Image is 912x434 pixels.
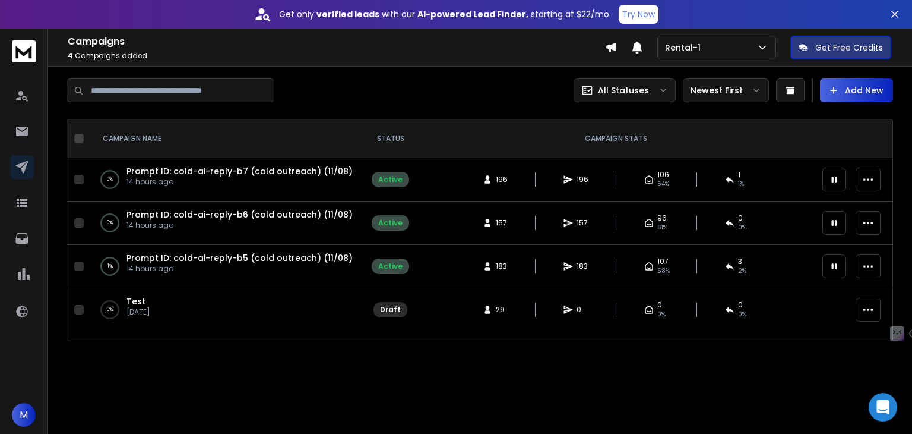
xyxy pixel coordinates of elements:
[738,266,746,276] span: 2 %
[380,305,401,315] div: Draft
[126,177,353,187] p: 14 hours ago
[279,8,609,20] p: Get only with our starting at $22/mo
[657,223,667,232] span: 61 %
[126,264,353,273] p: 14 hours ago
[738,180,744,189] span: 1 %
[869,393,897,422] div: Open Intercom Messenger
[657,257,669,266] span: 107
[12,403,36,427] button: M
[657,213,667,223] span: 96
[126,295,145,307] a: Test
[577,262,588,271] span: 183
[365,119,416,158] th: STATUS
[738,310,746,319] span: 0%
[577,305,588,315] span: 0
[496,218,508,228] span: 157
[378,175,403,184] div: Active
[88,288,365,332] td: 0%Test[DATE]
[126,252,353,264] a: Prompt ID: cold-ai-reply-b5 (cold outreach) (11/08)
[68,51,73,61] span: 4
[577,175,588,184] span: 196
[577,218,588,228] span: 157
[820,78,893,102] button: Add New
[107,174,113,185] p: 0 %
[738,213,743,223] span: 0
[12,40,36,62] img: logo
[107,304,113,316] p: 0 %
[417,8,528,20] strong: AI-powered Lead Finder,
[657,170,669,180] span: 106
[619,5,658,24] button: Try Now
[107,217,113,229] p: 0 %
[126,307,150,317] p: [DATE]
[657,300,662,310] span: 0
[496,305,508,315] span: 29
[88,119,365,158] th: CAMPAIGN NAME
[622,8,655,20] p: Try Now
[416,119,815,158] th: CAMPAIGN STATS
[738,223,746,232] span: 0 %
[657,266,670,276] span: 58 %
[738,170,740,180] span: 1
[378,262,403,271] div: Active
[378,218,403,228] div: Active
[815,42,883,54] p: Get Free Credits
[657,180,669,189] span: 54 %
[88,158,365,202] td: 0%Prompt ID: cold-ai-reply-b7 (cold outreach) (11/08)14 hours ago
[68,34,605,49] h1: Campaigns
[598,84,649,96] p: All Statuses
[126,209,353,221] a: Prompt ID: cold-ai-reply-b6 (cold outreach) (11/08)
[68,51,605,61] p: Campaigns added
[665,42,705,54] p: Rental-1
[657,310,666,319] span: 0%
[126,165,353,177] a: Prompt ID: cold-ai-reply-b7 (cold outreach) (11/08)
[316,8,379,20] strong: verified leads
[790,36,891,59] button: Get Free Credits
[738,257,742,266] span: 3
[683,78,769,102] button: Newest First
[126,221,353,230] p: 14 hours ago
[738,300,743,310] span: 0
[88,245,365,288] td: 1%Prompt ID: cold-ai-reply-b5 (cold outreach) (11/08)14 hours ago
[107,260,113,272] p: 1 %
[496,175,508,184] span: 196
[496,262,508,271] span: 183
[88,202,365,245] td: 0%Prompt ID: cold-ai-reply-b6 (cold outreach) (11/08)14 hours ago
